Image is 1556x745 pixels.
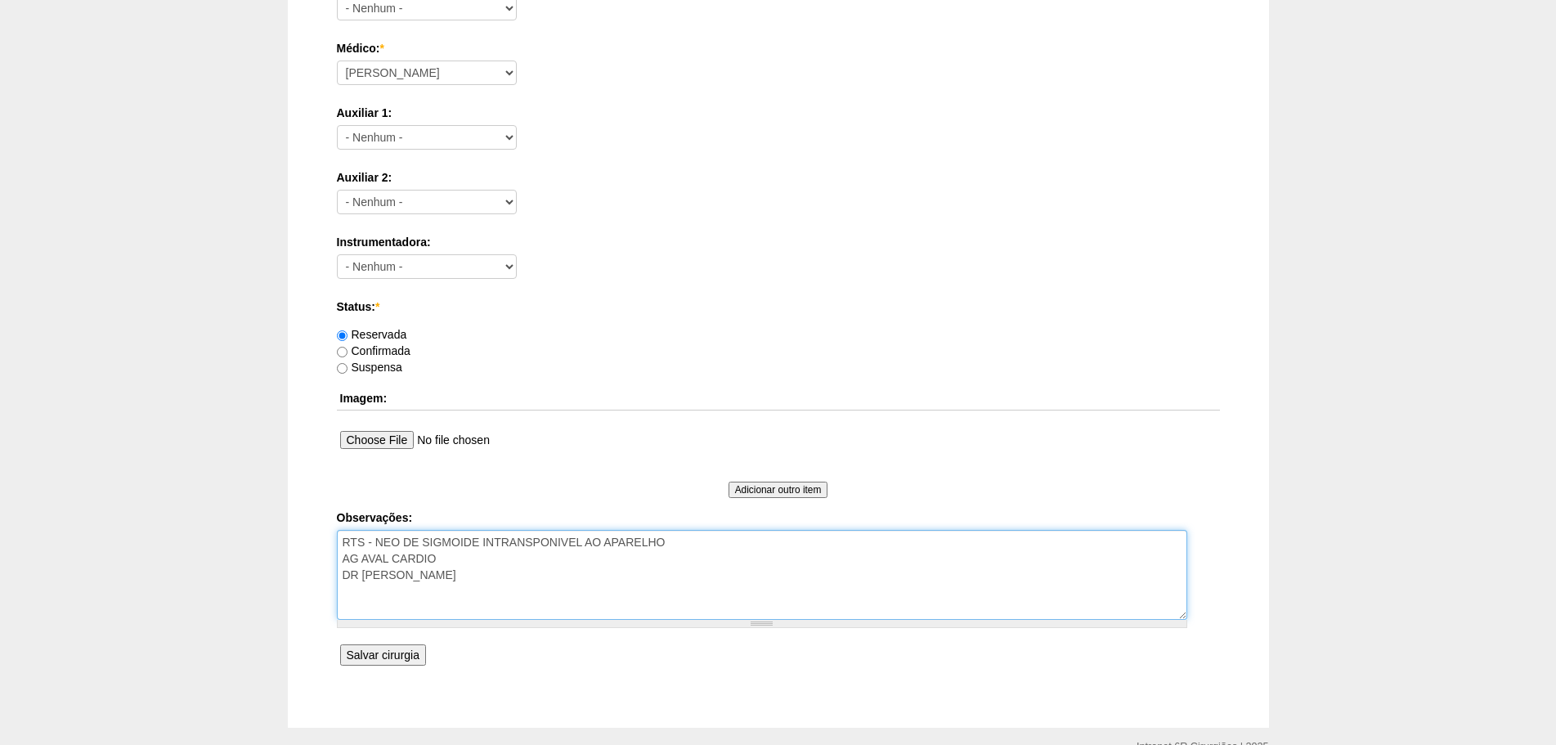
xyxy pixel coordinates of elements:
input: Confirmada [337,347,348,357]
span: Este campo é obrigatório. [379,42,383,55]
input: Reservada [337,330,348,341]
label: Auxiliar 1: [337,105,1220,121]
label: Instrumentadora: [337,234,1220,250]
label: Observações: [337,509,1220,526]
label: Status: [337,298,1220,315]
input: Adicionar outro item [729,482,828,498]
label: Confirmada [337,344,410,357]
th: Imagem: [337,387,1220,411]
span: Este campo é obrigatório. [375,300,379,313]
input: Salvar cirurgia [340,644,426,666]
input: Suspensa [337,363,348,374]
label: Reservada [337,328,407,341]
label: Médico: [337,40,1220,56]
label: Auxiliar 2: [337,169,1220,186]
label: Suspensa [337,361,402,374]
